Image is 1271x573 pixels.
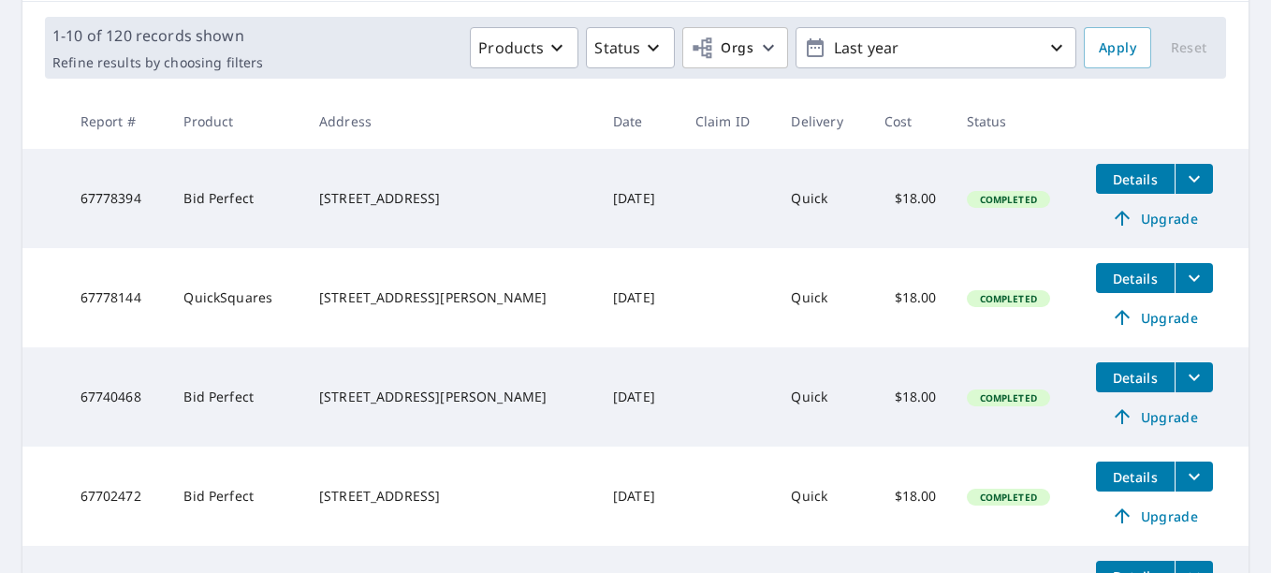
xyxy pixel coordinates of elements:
p: 1-10 of 120 records shown [52,24,263,47]
span: Upgrade [1107,405,1202,428]
td: $18.00 [869,447,952,546]
span: Upgrade [1107,505,1202,527]
th: Cost [869,94,952,149]
td: Bid Perfect [168,149,304,248]
span: Completed [969,193,1048,206]
span: Details [1107,170,1163,188]
a: Upgrade [1096,203,1213,233]
th: Product [168,94,304,149]
td: [DATE] [598,248,680,347]
td: $18.00 [869,149,952,248]
button: Status [586,27,675,68]
td: Quick [776,248,869,347]
td: $18.00 [869,347,952,447]
span: Details [1107,468,1163,486]
button: filesDropdownBtn-67778144 [1175,263,1213,293]
td: Quick [776,447,869,546]
div: [STREET_ADDRESS] [319,487,583,506]
p: Last year [826,32,1045,65]
a: Upgrade [1096,402,1213,432]
p: Refine results by choosing filters [52,54,263,71]
td: Bid Perfect [168,447,304,546]
span: Completed [969,391,1048,404]
span: Details [1107,369,1163,387]
td: [DATE] [598,347,680,447]
th: Date [598,94,680,149]
span: Completed [969,292,1048,305]
span: Upgrade [1107,207,1202,229]
button: detailsBtn-67740468 [1096,362,1175,392]
a: Upgrade [1096,501,1213,531]
a: Upgrade [1096,302,1213,332]
td: QuickSquares [168,248,304,347]
button: Apply [1084,27,1151,68]
td: $18.00 [869,248,952,347]
td: [DATE] [598,149,680,248]
button: Orgs [682,27,788,68]
th: Delivery [776,94,869,149]
button: filesDropdownBtn-67778394 [1175,164,1213,194]
div: [STREET_ADDRESS][PERSON_NAME] [319,288,583,307]
th: Status [952,94,1081,149]
td: 67702472 [66,447,169,546]
th: Address [304,94,598,149]
td: [DATE] [598,447,680,546]
td: 67778144 [66,248,169,347]
td: 67740468 [66,347,169,447]
span: Upgrade [1107,306,1202,329]
td: Bid Perfect [168,347,304,447]
span: Orgs [691,37,753,60]
button: detailsBtn-67778394 [1096,164,1175,194]
td: Quick [776,347,869,447]
button: Products [470,27,578,68]
span: Completed [969,491,1048,504]
button: filesDropdownBtn-67740468 [1175,362,1213,392]
span: Apply [1099,37,1136,60]
span: Details [1107,270,1163,287]
p: Status [594,37,640,59]
p: Products [478,37,544,59]
div: [STREET_ADDRESS] [319,189,583,208]
button: filesDropdownBtn-67702472 [1175,462,1213,492]
div: [STREET_ADDRESS][PERSON_NAME] [319,388,583,406]
button: detailsBtn-67778144 [1096,263,1175,293]
td: 67778394 [66,149,169,248]
td: Quick [776,149,869,248]
th: Claim ID [680,94,777,149]
th: Report # [66,94,169,149]
button: detailsBtn-67702472 [1096,462,1175,492]
button: Last year [796,27,1076,68]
